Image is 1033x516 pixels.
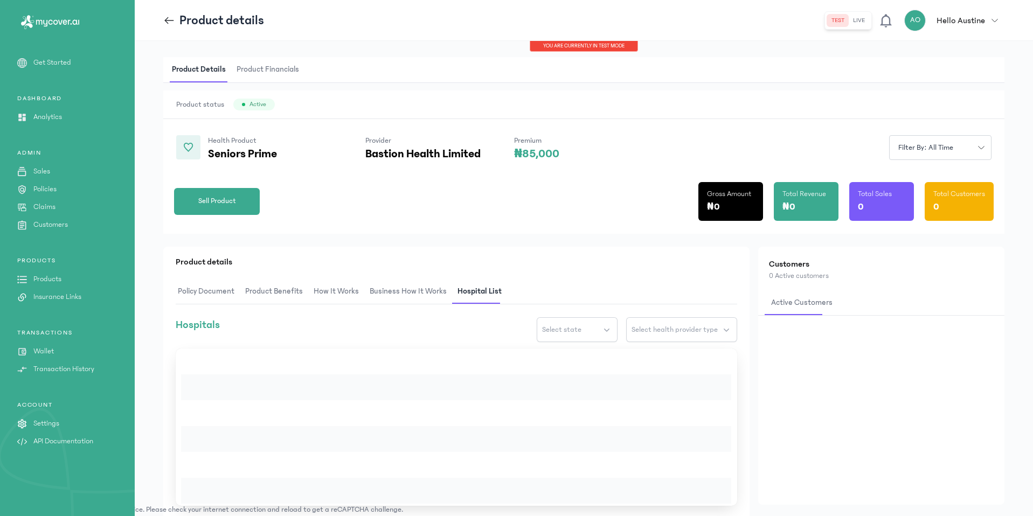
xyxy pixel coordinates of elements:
p: Products [33,274,61,285]
span: Health Product [208,136,256,145]
span: Product Benefits [243,279,305,304]
button: Select state [537,317,618,342]
p: Transaction History [33,364,94,375]
p: Analytics [33,111,62,123]
p: Settings [33,418,59,429]
button: Product Benefits [243,279,311,304]
span: Filter by: all time [892,142,960,154]
button: test [827,14,849,27]
span: Product Financials [234,57,301,82]
p: 0 [933,199,939,214]
span: Provider [365,136,391,145]
span: hospital List [455,279,504,304]
h2: Customers [769,257,994,270]
span: Product Details [170,57,228,82]
span: Product status [176,99,224,110]
p: Customers [33,219,68,231]
button: Filter by: all time [889,135,992,160]
div: AO [904,10,926,31]
button: Product Financials [234,57,308,82]
button: hospital List [455,279,510,304]
p: Policies [33,184,57,195]
p: Total Customers [933,189,985,199]
p: Insurance Links [33,291,81,303]
p: 0 [858,199,864,214]
p: 0 Active customers [769,270,994,282]
p: Total Sales [858,189,892,199]
span: Business How It Works [368,279,449,304]
span: Active [249,100,266,109]
p: Wallet [33,346,54,357]
button: Product Details [170,57,234,82]
button: Sell Product [174,188,260,215]
p: ₦85,000 [514,148,559,161]
p: Seniors Prime [208,148,332,161]
span: Select state [542,324,581,335]
button: How It Works [311,279,368,304]
button: live [849,14,869,27]
p: ₦0 [707,199,720,214]
button: Business How It Works [368,279,455,304]
span: Active customers [769,290,835,316]
button: Select health provider type [626,317,737,342]
p: Sales [33,166,50,177]
span: Premium [514,136,542,145]
h3: Hospitals [176,317,220,342]
button: AOHello Austine [904,10,1004,31]
span: Select health provider type [632,324,718,335]
button: Active customers [769,290,841,316]
p: Claims [33,201,56,213]
button: Policy Document [176,279,243,304]
span: Sell Product [198,196,236,207]
p: Product details [179,12,264,29]
p: API Documentation [33,436,93,447]
p: ₦0 [782,199,795,214]
p: Get Started [33,57,71,68]
p: Product details [176,255,737,268]
div: You are currently in TEST MODE [530,41,638,52]
p: Bastion Health Limited [365,148,481,161]
p: Gross Amount [707,189,751,199]
p: Hello Austine [937,14,985,27]
span: Policy Document [176,279,237,304]
span: How It Works [311,279,361,304]
p: Total Revenue [782,189,826,199]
